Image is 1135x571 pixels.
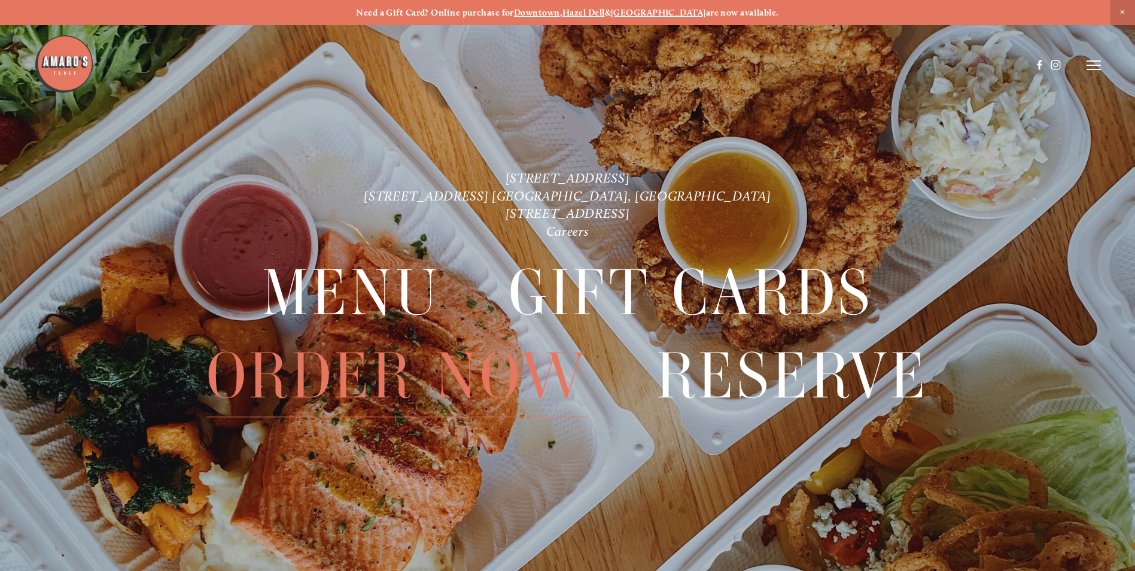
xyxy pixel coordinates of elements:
[706,7,779,18] strong: are now available.
[262,252,440,333] a: Menu
[656,335,929,417] a: Reserve
[509,252,873,334] span: Gift Cards
[611,7,706,18] a: [GEOGRAPHIC_DATA]
[364,188,771,204] a: [STREET_ADDRESS] [GEOGRAPHIC_DATA], [GEOGRAPHIC_DATA]
[509,252,873,333] a: Gift Cards
[605,7,611,18] strong: &
[546,223,589,239] a: Careers
[562,7,605,18] a: Hazel Dell
[506,170,630,186] a: [STREET_ADDRESS]
[356,7,514,18] strong: Need a Gift Card? Online purchase for
[34,34,94,94] img: Amaro's Table
[560,7,562,18] strong: ,
[514,7,560,18] a: Downtown
[262,252,440,334] span: Menu
[206,335,588,417] a: Order Now
[506,205,630,221] a: [STREET_ADDRESS]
